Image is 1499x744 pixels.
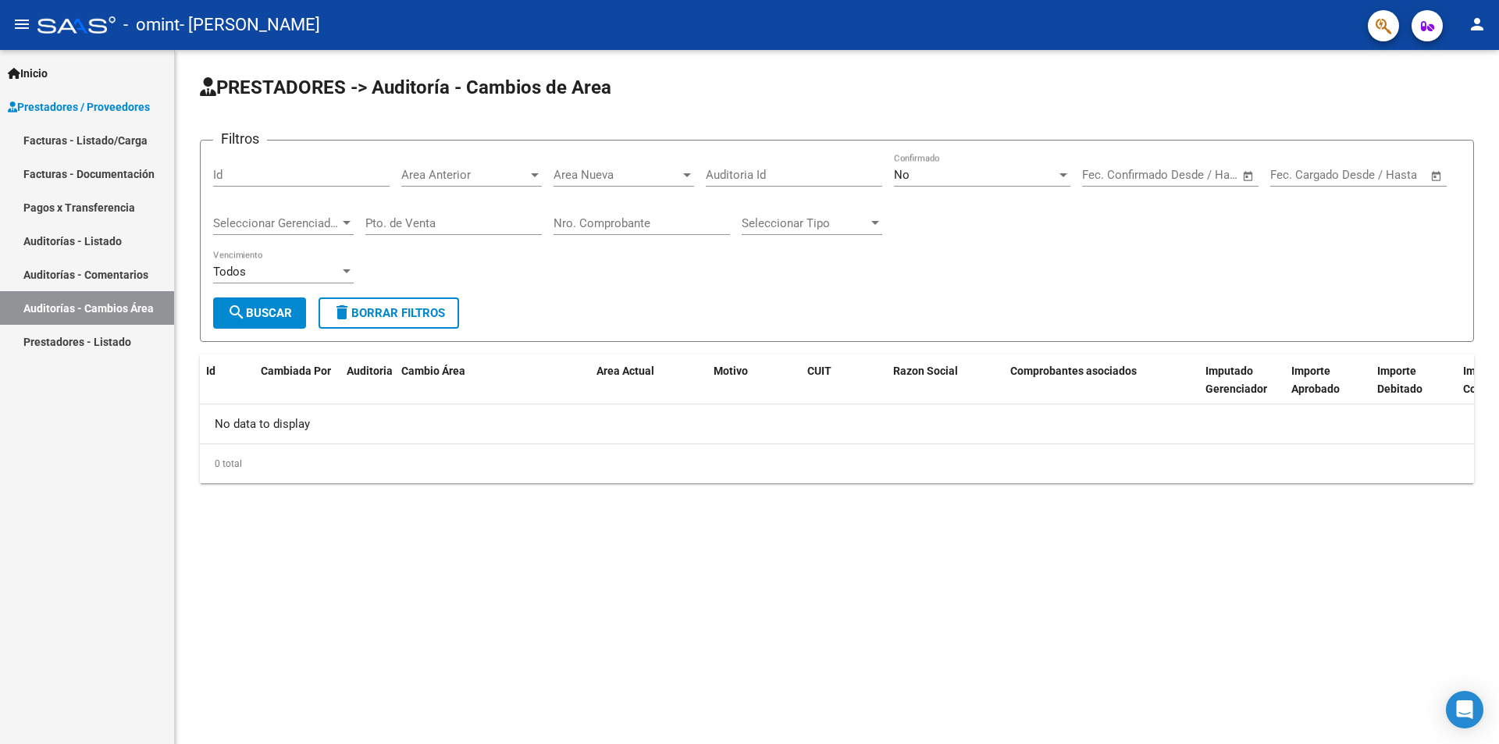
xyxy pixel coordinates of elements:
mat-icon: search [227,303,246,322]
span: Importe Aprobado [1291,365,1340,395]
span: Borrar Filtros [333,306,445,320]
span: Seleccionar Tipo [742,216,868,230]
span: Razon Social [893,365,958,377]
datatable-header-cell: Comprobantes asociados [1004,354,1199,423]
input: Fecha fin [1348,168,1423,182]
datatable-header-cell: Area Actual [590,354,707,423]
span: Cambiada Por [261,365,331,377]
datatable-header-cell: Razon Social [887,354,1004,423]
div: Open Intercom Messenger [1446,691,1483,728]
span: No [894,168,910,182]
div: 0 total [200,444,1474,483]
span: Seleccionar Gerenciador [213,216,340,230]
button: Buscar [213,297,306,329]
span: - [PERSON_NAME] [180,8,320,42]
input: Fecha fin [1159,168,1235,182]
span: Inicio [8,65,48,82]
mat-icon: person [1468,15,1487,34]
span: Area Nueva [554,168,680,182]
div: No data to display [200,404,1474,443]
span: Auditoria [347,365,393,377]
span: CUIT [807,365,831,377]
button: Open calendar [1240,167,1258,185]
span: Todos [213,265,246,279]
datatable-header-cell: Cambio Área [395,354,590,423]
datatable-header-cell: Importe Aprobado [1285,354,1371,423]
span: PRESTADORES -> Auditoría - Cambios de Area [200,77,611,98]
input: Fecha inicio [1082,168,1145,182]
datatable-header-cell: Cambiada Por [255,354,340,423]
h3: Filtros [213,128,267,150]
mat-icon: delete [333,303,351,322]
input: Fecha inicio [1270,168,1333,182]
datatable-header-cell: Auditoria [340,354,395,423]
mat-icon: menu [12,15,31,34]
datatable-header-cell: Imputado Gerenciador [1199,354,1285,423]
datatable-header-cell: CUIT [801,354,887,423]
button: Borrar Filtros [319,297,459,329]
datatable-header-cell: Motivo [707,354,801,423]
span: Prestadores / Proveedores [8,98,150,116]
span: Buscar [227,306,292,320]
button: Open calendar [1428,167,1446,185]
span: Id [206,365,215,377]
span: - omint [123,8,180,42]
span: Area Actual [596,365,654,377]
datatable-header-cell: Importe Debitado [1371,354,1457,423]
span: Importe Debitado [1377,365,1422,395]
datatable-header-cell: Id [200,354,255,423]
span: Comprobantes asociados [1010,365,1137,377]
span: Area Anterior [401,168,528,182]
span: Motivo [714,365,748,377]
span: Imputado Gerenciador [1205,365,1267,395]
span: Cambio Área [401,365,465,377]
